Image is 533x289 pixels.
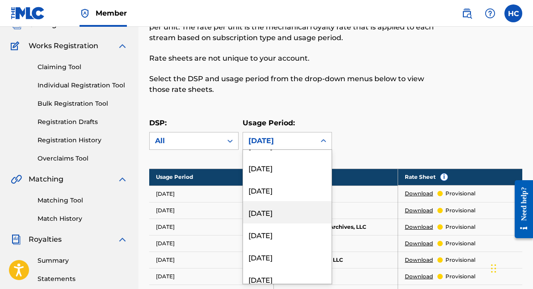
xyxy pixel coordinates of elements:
a: Download [405,272,433,281]
p: Rate sheets are not unique to your account. [149,53,436,64]
td: [DATE] [149,268,273,285]
a: Summary [38,256,128,265]
img: help [485,8,495,19]
span: Matching [29,174,63,185]
td: [DATE] [149,219,273,235]
a: Registration Drafts [38,117,128,127]
a: Download [405,206,433,215]
div: Help [481,4,499,22]
div: [DATE] [248,136,310,146]
div: [DATE] [243,179,332,201]
th: DSP [273,169,398,186]
span: Member [96,8,127,18]
img: expand [117,174,128,185]
p: provisional [445,206,475,215]
div: [DATE] [243,157,332,179]
div: User Menu [504,4,522,22]
p: provisional [445,256,475,264]
p: Select the DSP and usage period from the drop-down menus below to view those rate sheets. [149,74,436,95]
img: Royalties [11,234,21,245]
p: provisional [445,239,475,248]
img: MLC Logo [11,7,45,20]
th: Usage Period [149,169,273,186]
p: provisional [445,223,475,231]
a: Registration History [38,136,128,145]
div: [DATE] [243,201,332,223]
td: Amazon Music [273,186,398,202]
td: [DATE] [149,202,273,219]
a: Download [405,239,433,248]
a: Individual Registration Tool [38,81,128,90]
div: [DATE] [243,223,332,246]
td: Boxine GmbH [273,235,398,252]
td: Classical Archives, LLC [273,252,398,268]
iframe: Resource Center [508,173,533,245]
img: search [462,8,472,19]
label: DSP: [149,119,167,127]
td: [DATE] [149,252,273,268]
td: [DATE] [149,235,273,252]
th: Rate Sheet [398,169,522,186]
span: Works Registration [29,41,98,51]
div: Drag [491,255,496,282]
a: Bulk Registration Tool [38,99,128,108]
a: CatalogCatalog [11,19,57,30]
a: Download [405,223,433,231]
img: Works Registration [11,41,22,51]
td: Beatport LLC [273,202,398,219]
p: provisional [445,272,475,281]
div: [DATE] [243,246,332,268]
a: Claiming Tool [38,62,128,72]
iframe: Chat Widget [488,246,533,289]
img: expand [117,41,128,51]
a: Download [405,256,433,264]
img: expand [117,234,128,245]
div: All [155,136,217,146]
p: provisional [445,190,475,198]
label: Usage Period: [243,119,295,127]
a: Match History [38,214,128,223]
td: Deezer S.A. [273,268,398,285]
a: Public Search [458,4,476,22]
img: Matching [11,174,22,185]
a: Matching Tool [38,196,128,205]
p: Rate sheets illustrate how a digital service provider (DSP) calculates the rate per unit. The rat... [149,11,436,43]
a: Statements [38,274,128,284]
span: Royalties [29,234,62,245]
a: Download [405,190,433,198]
span: i [441,173,448,181]
a: Overclaims Tool [38,154,128,163]
img: Top Rightsholder [80,8,90,19]
td: [DATE] [149,186,273,202]
td: [PERSON_NAME] Archives, LLC [273,219,398,235]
